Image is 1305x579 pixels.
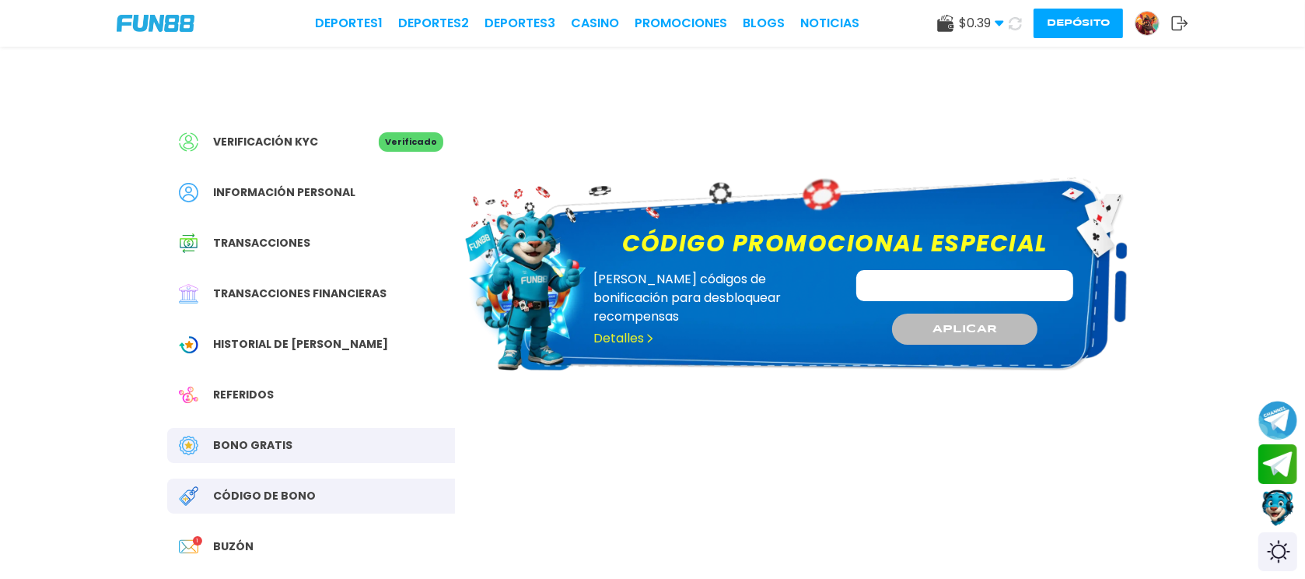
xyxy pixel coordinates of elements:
[213,539,254,555] span: Buzón
[213,134,318,150] span: Verificación KYC
[213,336,388,353] span: Historial de [PERSON_NAME]
[179,183,198,202] img: Personal
[179,537,198,556] img: Inbox
[167,125,455,160] a: Verificación KYCVerificado
[635,14,727,33] a: Promociones
[167,377,455,412] a: ReferralReferidos
[167,529,455,564] a: InboxBuzón1
[1258,532,1297,571] div: Switch theme
[213,387,274,403] span: Referidos
[593,270,835,326] p: [PERSON_NAME] códigos de bonificación para desbloquear recompensas
[117,15,194,32] img: Company Logo
[1135,12,1159,35] img: Avatar
[1258,400,1297,440] button: Join telegram channel
[167,327,455,362] a: Wagering TransactionHistorial de [PERSON_NAME]
[743,14,785,33] a: BLOGS
[213,286,387,302] span: Transacciones financieras
[959,14,1004,33] span: $ 0.39
[179,233,198,253] img: Transaction History
[179,385,198,405] img: Referral
[315,14,383,33] a: Deportes1
[800,14,859,33] a: NOTICIAS
[613,226,1058,261] label: Código promocional especial
[167,226,455,261] a: Transaction HistoryTransacciones
[193,536,202,546] p: 1
[179,436,198,455] img: Free Bonus
[398,14,469,33] a: Deportes2
[167,479,455,514] a: Redeem BonusCódigo de bono
[213,437,292,454] span: Bono Gratis
[1258,488,1297,528] button: Contact customer service
[1135,11,1171,36] a: Avatar
[167,428,455,463] a: Free BonusBono Gratis
[179,284,198,304] img: Financial Transaction
[892,314,1037,345] button: APLICAR
[571,14,619,33] a: CASINO
[213,488,316,504] span: Código de bono
[485,14,555,33] a: Deportes3
[593,329,655,348] a: Detalles
[213,235,310,251] span: Transacciones
[179,486,198,506] img: Redeem Bonus
[167,175,455,210] a: PersonalInformación personal
[379,132,443,152] p: Verificado
[932,321,997,338] span: APLICAR
[179,335,198,354] img: Wagering Transaction
[1258,444,1297,485] button: Join telegram
[213,184,355,201] span: Información personal
[1034,9,1123,38] button: Depósito
[167,276,455,311] a: Financial TransactionTransacciones financieras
